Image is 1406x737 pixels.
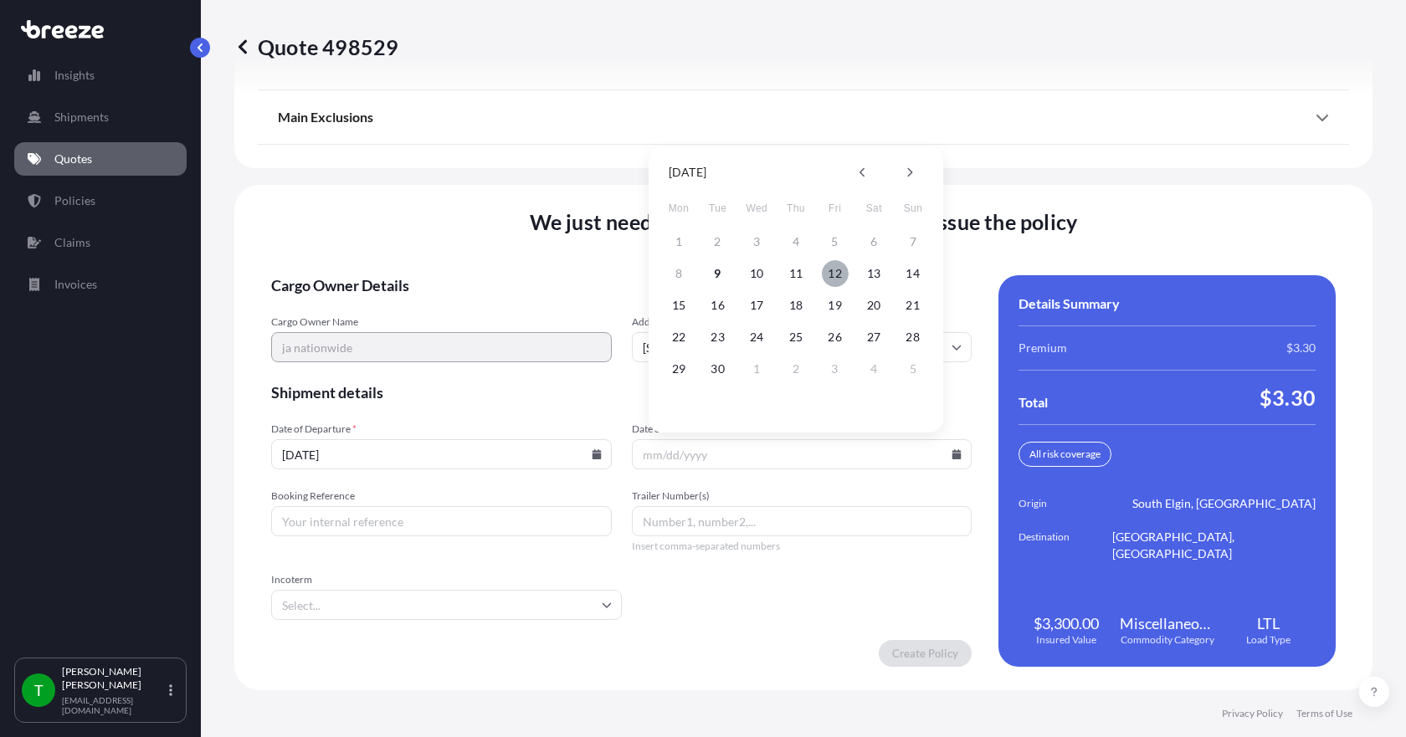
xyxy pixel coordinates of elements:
[1260,384,1316,411] span: $3.30
[530,208,1078,235] span: We just need a few more details before we issue the policy
[705,356,731,382] button: 30
[54,109,109,125] p: Shipments
[664,192,694,225] span: Monday
[632,489,972,503] span: Trailer Number(s)
[62,695,166,715] p: [EMAIL_ADDRESS][DOMAIN_NAME]
[1019,394,1048,411] span: Total
[1112,529,1316,562] span: [GEOGRAPHIC_DATA], [GEOGRAPHIC_DATA]
[271,382,972,402] span: Shipment details
[54,192,95,209] p: Policies
[14,100,187,134] a: Shipments
[632,332,972,362] input: Cargo owner address
[14,226,187,259] a: Claims
[1222,707,1283,720] a: Privacy Policy
[632,506,972,536] input: Number1, number2,...
[34,682,44,699] span: T
[1120,613,1214,633] span: Miscellaneous Manufactured Articles
[278,109,373,125] span: Main Exclusions
[898,192,928,225] span: Sunday
[14,142,187,176] a: Quotes
[271,506,612,536] input: Your internal reference
[783,292,809,319] button: 18
[271,315,612,329] span: Cargo Owner Name
[900,260,926,287] button: 14
[783,356,809,382] button: 2
[669,162,706,182] div: [DATE]
[271,489,612,503] span: Booking Reference
[741,192,772,225] span: Wednesday
[271,439,612,469] input: mm/dd/yyyy
[62,665,166,692] p: [PERSON_NAME] [PERSON_NAME]
[859,192,889,225] span: Saturday
[1034,613,1099,633] span: $3,300.00
[632,422,972,436] span: Date of Arrival
[1286,340,1316,356] span: $3.30
[1019,495,1112,512] span: Origin
[271,275,972,295] span: Cargo Owner Details
[822,260,849,287] button: 12
[705,292,731,319] button: 16
[820,192,850,225] span: Friday
[900,324,926,351] button: 28
[665,292,692,319] button: 15
[705,324,731,351] button: 23
[234,33,398,60] p: Quote 498529
[1036,633,1096,647] span: Insured Value
[1257,613,1280,633] span: LTL
[54,67,95,84] p: Insights
[1019,442,1111,467] div: All risk coverage
[1296,707,1352,720] a: Terms of Use
[860,292,887,319] button: 20
[783,324,809,351] button: 25
[665,356,692,382] button: 29
[1132,495,1316,512] span: South Elgin, [GEOGRAPHIC_DATA]
[783,260,809,287] button: 11
[271,573,622,586] span: Incoterm
[822,324,849,351] button: 26
[900,356,926,382] button: 5
[860,356,887,382] button: 4
[822,356,849,382] button: 3
[1019,340,1067,356] span: Premium
[14,184,187,218] a: Policies
[665,324,692,351] button: 22
[14,268,187,301] a: Invoices
[703,192,733,225] span: Tuesday
[1246,633,1291,647] span: Load Type
[743,324,770,351] button: 24
[743,356,770,382] button: 1
[743,292,770,319] button: 17
[54,151,92,167] p: Quotes
[632,315,972,329] span: Address
[14,59,187,92] a: Insights
[1121,633,1214,647] span: Commodity Category
[822,292,849,319] button: 19
[705,260,731,287] button: 9
[879,640,972,667] button: Create Policy
[900,292,926,319] button: 21
[892,645,958,662] p: Create Policy
[54,234,90,251] p: Claims
[271,422,612,436] span: Date of Departure
[1019,529,1112,562] span: Destination
[54,276,97,293] p: Invoices
[860,324,887,351] button: 27
[632,439,972,469] input: mm/dd/yyyy
[278,97,1329,137] div: Main Exclusions
[271,590,622,620] input: Select...
[743,260,770,287] button: 10
[781,192,811,225] span: Thursday
[632,540,972,553] span: Insert comma-separated numbers
[1019,295,1120,312] span: Details Summary
[860,260,887,287] button: 13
